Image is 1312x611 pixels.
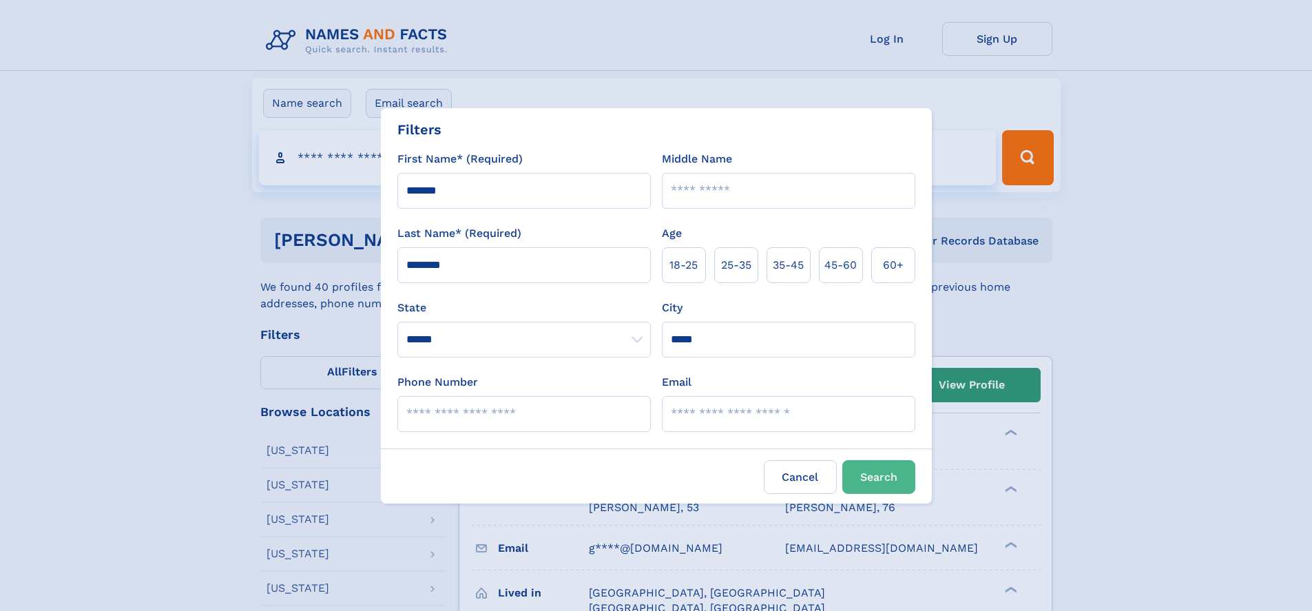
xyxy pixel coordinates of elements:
span: 35‑45 [773,257,804,273]
label: Phone Number [397,374,478,391]
span: 45‑60 [824,257,857,273]
span: 18‑25 [669,257,698,273]
label: First Name* (Required) [397,151,523,167]
label: Last Name* (Required) [397,225,521,242]
label: State [397,300,651,316]
label: Cancel [764,460,837,494]
div: Filters [397,119,441,140]
span: 60+ [883,257,904,273]
label: Age [662,225,682,242]
label: Email [662,374,691,391]
span: 25‑35 [721,257,751,273]
label: City [662,300,683,316]
button: Search [842,460,915,494]
label: Middle Name [662,151,732,167]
